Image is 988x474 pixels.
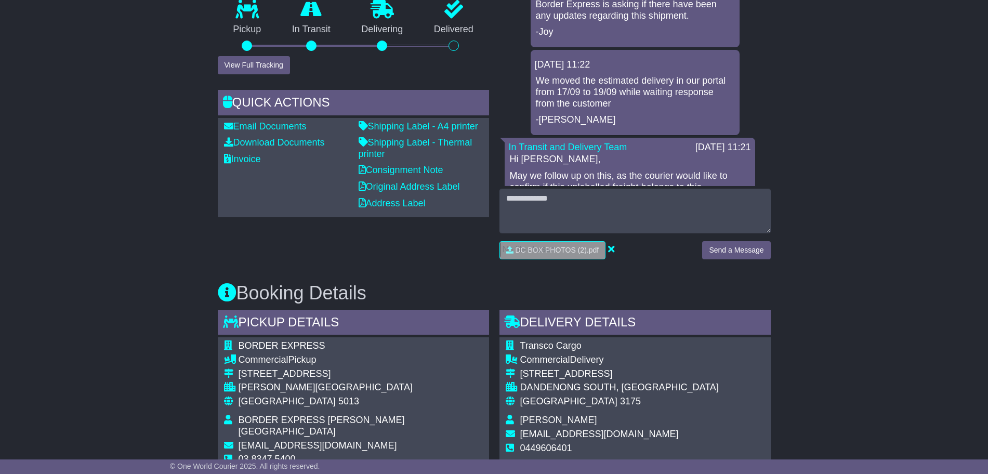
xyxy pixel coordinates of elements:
[346,24,419,35] p: Delivering
[338,396,359,406] span: 5013
[239,382,483,393] div: [PERSON_NAME][GEOGRAPHIC_DATA]
[536,27,734,38] p: -Joy
[359,121,478,131] a: Shipping Label - A4 printer
[218,56,290,74] button: View Full Tracking
[276,24,346,35] p: In Transit
[520,443,572,453] span: 0449606401
[239,396,336,406] span: [GEOGRAPHIC_DATA]
[224,137,325,148] a: Download Documents
[224,154,261,164] a: Invoice
[520,429,679,439] span: [EMAIL_ADDRESS][DOMAIN_NAME]
[510,154,750,165] p: Hi [PERSON_NAME],
[239,415,405,437] span: BORDER EXPRESS [PERSON_NAME][GEOGRAPHIC_DATA]
[359,137,472,159] a: Shipping Label - Thermal printer
[520,382,719,393] div: DANDENONG SOUTH, [GEOGRAPHIC_DATA]
[359,165,443,175] a: Consignment Note
[224,121,307,131] a: Email Documents
[218,283,771,304] h3: Booking Details
[239,454,296,464] span: 03 8347 5400
[536,75,734,109] p: We moved the estimated delivery in our portal from 17/09 to 19/09 while waiting response from the...
[520,396,617,406] span: [GEOGRAPHIC_DATA]
[218,310,489,338] div: Pickup Details
[218,90,489,118] div: Quick Actions
[520,354,719,366] div: Delivery
[510,170,750,204] p: May we follow up on this, as the courier would like to confirm if this unlabelled freight belongs...
[418,24,489,35] p: Delivered
[509,142,627,152] a: In Transit and Delivery Team
[239,368,483,380] div: [STREET_ADDRESS]
[499,310,771,338] div: Delivery Details
[218,24,277,35] p: Pickup
[536,114,734,126] p: -[PERSON_NAME]
[695,142,751,153] div: [DATE] 11:21
[520,415,597,425] span: [PERSON_NAME]
[239,354,483,366] div: Pickup
[520,340,582,351] span: Transco Cargo
[535,59,735,71] div: [DATE] 11:22
[620,396,641,406] span: 3175
[359,198,426,208] a: Address Label
[239,354,288,365] span: Commercial
[702,241,770,259] button: Send a Message
[239,440,397,451] span: [EMAIL_ADDRESS][DOMAIN_NAME]
[359,181,460,192] a: Original Address Label
[170,462,320,470] span: © One World Courier 2025. All rights reserved.
[239,340,325,351] span: BORDER EXPRESS
[520,368,719,380] div: [STREET_ADDRESS]
[520,354,570,365] span: Commercial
